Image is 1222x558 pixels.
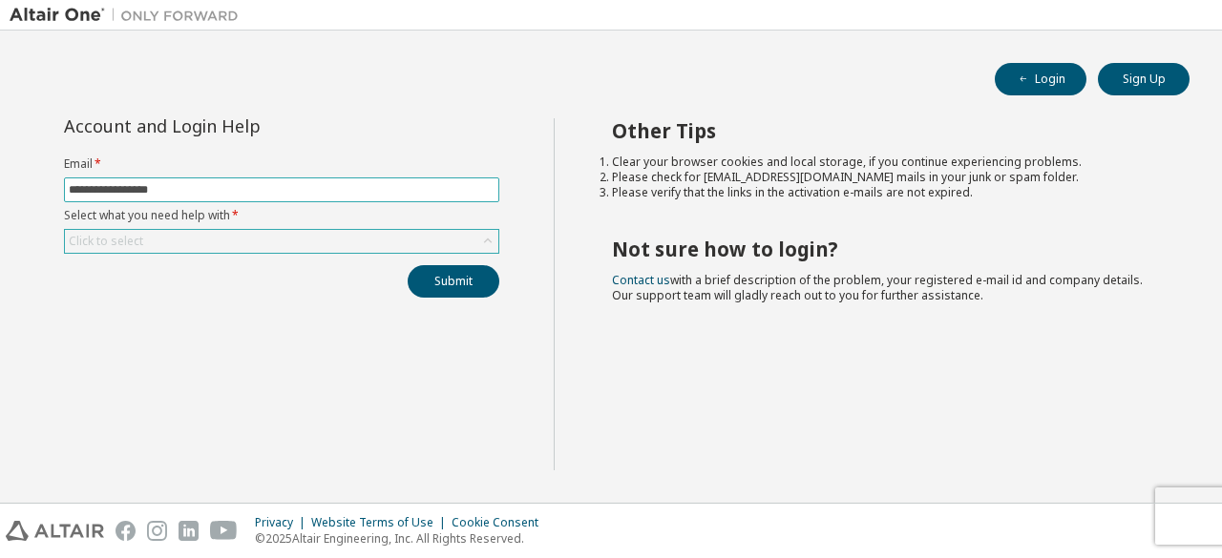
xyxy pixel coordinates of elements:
[64,156,499,172] label: Email
[612,272,670,288] a: Contact us
[69,234,143,249] div: Click to select
[408,265,499,298] button: Submit
[210,521,238,541] img: youtube.svg
[612,237,1156,261] h2: Not sure how to login?
[116,521,136,541] img: facebook.svg
[612,272,1143,303] span: with a brief description of the problem, your registered e-mail id and company details. Our suppo...
[255,530,550,547] p: © 2025 Altair Engineering, Inc. All Rights Reserved.
[1098,63,1190,95] button: Sign Up
[311,515,452,530] div: Website Terms of Use
[612,185,1156,200] li: Please verify that the links in the activation e-mails are not expired.
[6,521,104,541] img: altair_logo.svg
[10,6,248,25] img: Altair One
[64,118,412,134] div: Account and Login Help
[65,230,498,253] div: Click to select
[179,521,199,541] img: linkedin.svg
[995,63,1086,95] button: Login
[255,515,311,530] div: Privacy
[612,170,1156,185] li: Please check for [EMAIL_ADDRESS][DOMAIN_NAME] mails in your junk or spam folder.
[612,155,1156,170] li: Clear your browser cookies and local storage, if you continue experiencing problems.
[612,118,1156,143] h2: Other Tips
[64,208,499,223] label: Select what you need help with
[452,515,550,530] div: Cookie Consent
[147,521,167,541] img: instagram.svg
